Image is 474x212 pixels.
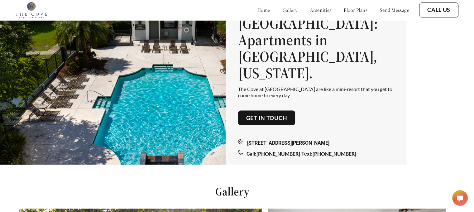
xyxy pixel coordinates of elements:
div: [STREET_ADDRESS][PERSON_NAME] [238,139,394,147]
a: floor plans [344,7,367,13]
span: Call: [247,151,256,157]
a: [PHONE_NUMBER] [313,151,356,157]
button: Get in touch [238,110,295,125]
p: The Cove at [GEOGRAPHIC_DATA] are like a mini-resort that you get to come home to every day. [238,86,394,98]
a: gallery [283,7,298,13]
a: send message [380,7,409,13]
a: home [257,7,270,13]
span: Text: [301,151,313,157]
a: [PHONE_NUMBER] [256,151,300,157]
a: amenities [310,7,332,13]
img: Company logo [16,2,47,18]
button: Call Us [419,2,458,17]
a: Get in touch [246,114,287,121]
a: Call Us [427,7,450,13]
